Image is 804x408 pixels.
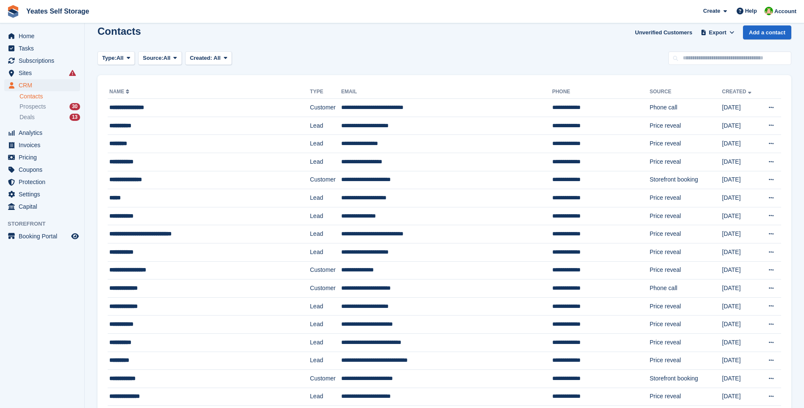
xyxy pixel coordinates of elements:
[650,243,722,261] td: Price reveal
[650,316,722,334] td: Price reveal
[19,188,70,200] span: Settings
[722,207,760,225] td: [DATE]
[4,188,80,200] a: menu
[310,333,341,352] td: Lead
[19,103,46,111] span: Prospects
[70,103,80,110] div: 30
[341,85,552,99] th: Email
[745,7,757,15] span: Help
[722,153,760,171] td: [DATE]
[650,207,722,225] td: Price reveal
[4,139,80,151] a: menu
[19,113,80,122] a: Deals 13
[185,51,232,65] button: Created: All
[722,189,760,207] td: [DATE]
[722,333,760,352] td: [DATE]
[632,25,696,39] a: Unverified Customers
[70,114,80,121] div: 13
[650,189,722,207] td: Price reveal
[722,117,760,135] td: [DATE]
[310,189,341,207] td: Lead
[19,113,35,121] span: Deals
[117,54,124,62] span: All
[310,352,341,370] td: Lead
[310,85,341,99] th: Type
[19,139,70,151] span: Invoices
[743,25,791,39] a: Add a contact
[650,279,722,298] td: Phone call
[19,127,70,139] span: Analytics
[650,153,722,171] td: Price reveal
[19,230,70,242] span: Booking Portal
[722,297,760,316] td: [DATE]
[722,243,760,261] td: [DATE]
[4,127,80,139] a: menu
[722,388,760,406] td: [DATE]
[722,316,760,334] td: [DATE]
[19,176,70,188] span: Protection
[310,225,341,243] td: Lead
[97,51,135,65] button: Type: All
[650,117,722,135] td: Price reveal
[310,207,341,225] td: Lead
[97,25,141,37] h1: Contacts
[310,316,341,334] td: Lead
[650,388,722,406] td: Price reveal
[552,85,650,99] th: Phone
[19,30,70,42] span: Home
[19,151,70,163] span: Pricing
[722,135,760,153] td: [DATE]
[774,7,796,16] span: Account
[722,99,760,117] td: [DATE]
[23,4,93,18] a: Yeates Self Storage
[650,297,722,316] td: Price reveal
[310,388,341,406] td: Lead
[214,55,221,61] span: All
[19,102,80,111] a: Prospects 30
[709,28,726,37] span: Export
[722,225,760,243] td: [DATE]
[650,171,722,189] td: Storefront booking
[4,67,80,79] a: menu
[109,89,131,95] a: Name
[8,220,84,228] span: Storefront
[722,261,760,279] td: [DATE]
[310,297,341,316] td: Lead
[650,225,722,243] td: Price reveal
[4,79,80,91] a: menu
[650,352,722,370] td: Price reveal
[70,231,80,241] a: Preview store
[19,42,70,54] span: Tasks
[722,352,760,370] td: [DATE]
[19,55,70,67] span: Subscriptions
[4,201,80,212] a: menu
[722,171,760,189] td: [DATE]
[650,261,722,279] td: Price reveal
[699,25,736,39] button: Export
[650,85,722,99] th: Source
[4,230,80,242] a: menu
[4,151,80,163] a: menu
[4,164,80,176] a: menu
[310,153,341,171] td: Lead
[722,370,760,388] td: [DATE]
[4,30,80,42] a: menu
[722,279,760,298] td: [DATE]
[19,164,70,176] span: Coupons
[765,7,773,15] img: Angela Field
[310,243,341,261] td: Lead
[102,54,117,62] span: Type:
[722,89,753,95] a: Created
[310,261,341,279] td: Customer
[4,55,80,67] a: menu
[310,370,341,388] td: Customer
[650,99,722,117] td: Phone call
[19,92,80,101] a: Contacts
[19,79,70,91] span: CRM
[310,99,341,117] td: Customer
[138,51,182,65] button: Source: All
[310,171,341,189] td: Customer
[703,7,720,15] span: Create
[143,54,163,62] span: Source:
[7,5,19,18] img: stora-icon-8386f47178a22dfd0bd8f6a31ec36ba5ce8667c1dd55bd0f319d3a0aa187defe.svg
